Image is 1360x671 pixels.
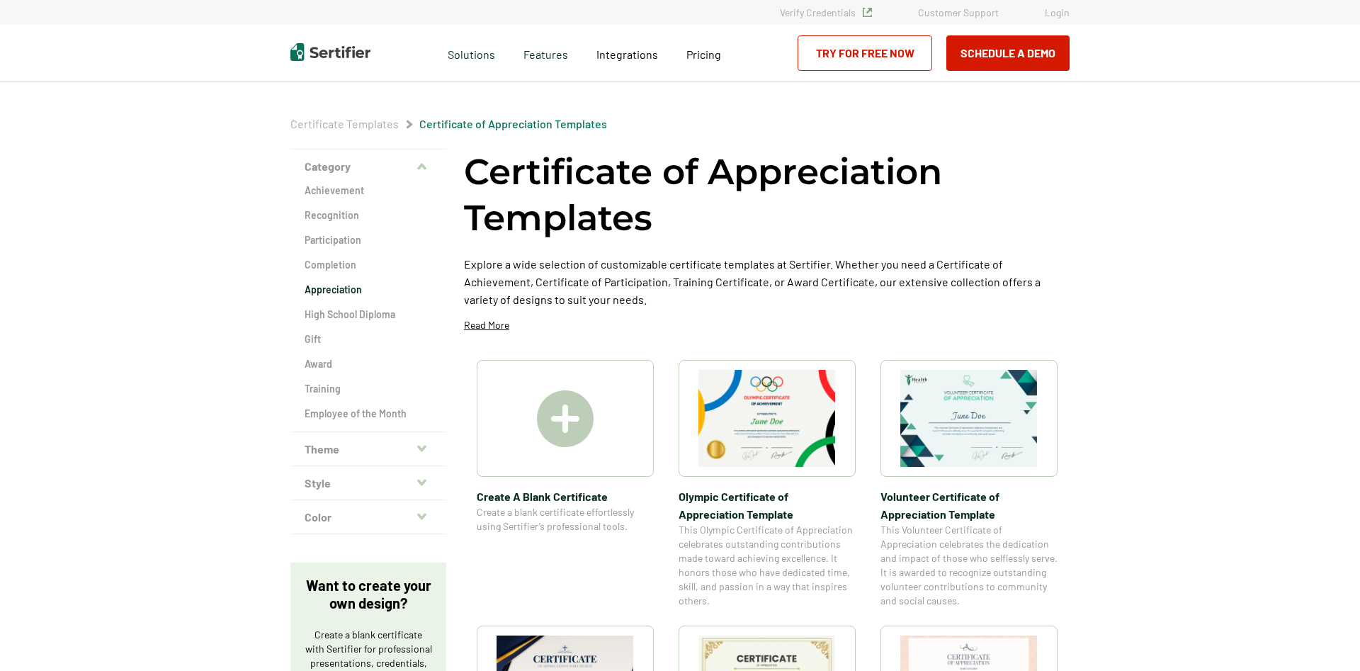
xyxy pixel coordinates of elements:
a: Award [305,357,432,371]
button: Color [290,500,446,534]
a: Certificate Templates [290,117,399,130]
p: Read More [464,318,509,332]
span: Olympic Certificate of Appreciation​ Template [679,487,856,523]
p: Explore a wide selection of customizable certificate templates at Sertifier. Whether you need a C... [464,255,1070,308]
span: Integrations [596,47,658,61]
span: Certificate of Appreciation Templates [419,117,607,131]
span: Certificate Templates [290,117,399,131]
h1: Certificate of Appreciation Templates [464,149,1070,241]
span: This Volunteer Certificate of Appreciation celebrates the dedication and impact of those who self... [880,523,1058,608]
span: Solutions [448,44,495,62]
span: This Olympic Certificate of Appreciation celebrates outstanding contributions made toward achievi... [679,523,856,608]
a: Employee of the Month [305,407,432,421]
a: Integrations [596,44,658,62]
a: Verify Credentials [780,6,872,18]
span: Volunteer Certificate of Appreciation Template [880,487,1058,523]
a: Login [1045,6,1070,18]
a: Olympic Certificate of Appreciation​ TemplateOlympic Certificate of Appreciation​ TemplateThis Ol... [679,360,856,608]
p: Want to create your own design? [305,577,432,612]
a: Pricing [686,44,721,62]
a: Training [305,382,432,396]
a: Try for Free Now [798,35,932,71]
a: Achievement [305,184,432,198]
img: Olympic Certificate of Appreciation​ Template [698,370,836,467]
a: Gift [305,332,432,346]
button: Theme [290,432,446,466]
div: Breadcrumb [290,117,607,131]
a: Recognition [305,208,432,222]
img: Verified [863,8,872,17]
a: Customer Support [918,6,999,18]
span: Create a blank certificate effortlessly using Sertifier’s professional tools. [477,505,654,534]
a: High School Diploma [305,308,432,322]
span: Pricing [686,47,721,61]
span: Create A Blank Certificate [477,487,654,505]
img: Volunteer Certificate of Appreciation Template [900,370,1038,467]
div: Category [290,184,446,432]
img: Sertifier | Digital Credentialing Platform [290,43,370,61]
a: Participation [305,233,432,247]
button: Category [290,150,446,184]
button: Style [290,466,446,500]
span: Features [523,44,568,62]
a: Completion [305,258,432,272]
a: Certificate of Appreciation Templates [419,117,607,130]
img: Create A Blank Certificate [537,390,594,447]
a: Volunteer Certificate of Appreciation TemplateVolunteer Certificate of Appreciation TemplateThis ... [880,360,1058,608]
a: Appreciation [305,283,432,297]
